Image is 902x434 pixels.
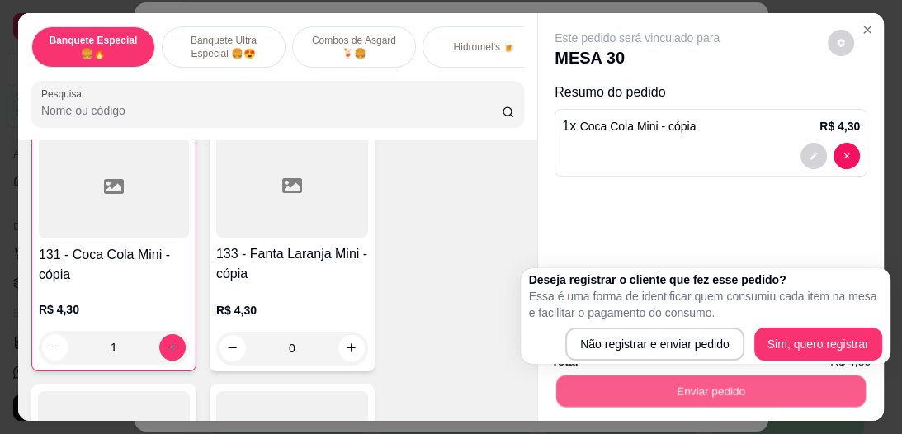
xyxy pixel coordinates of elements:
[828,30,854,56] button: decrease-product-quantity
[800,143,827,169] button: decrease-product-quantity
[529,288,882,321] p: Essa é uma forma de identificar quem consumiu cada item na mesa e facilitar o pagamento do consumo.
[159,334,186,361] button: increase-product-quantity
[39,245,189,285] h4: 131 - Coca Cola Mini - cópia
[754,328,882,361] button: Sim, quero registrar
[834,143,860,169] button: decrease-product-quantity
[556,375,866,408] button: Enviar pedido
[819,118,860,134] p: R$ 4,30
[555,83,867,102] p: Resumo do pedido
[45,34,141,60] p: Banquete Especial 🍔🔥
[854,17,881,43] button: Close
[41,102,502,119] input: Pesquisa
[216,302,368,318] p: R$ 4,30
[562,116,696,136] p: 1 x
[306,34,402,60] p: Combos de Asgard🍹🍔
[565,328,744,361] button: Não registrar e enviar pedido
[216,244,368,284] h4: 133 - Fanta Laranja Mini - cópia
[580,120,697,133] span: Coca Cola Mini - cópia
[42,334,68,361] button: decrease-product-quantity
[176,34,272,60] p: Banquete Ultra Especial 🍔😍
[220,335,246,361] button: decrease-product-quantity
[39,301,189,318] p: R$ 4,30
[338,335,365,361] button: increase-product-quantity
[529,271,882,288] h2: Deseja registrar o cliente que fez esse pedido?
[555,30,720,46] p: Este pedido será vinculado para
[41,87,87,101] label: Pesquisa
[555,46,720,69] p: MESA 30
[453,40,515,54] p: Hidromel’s 🍺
